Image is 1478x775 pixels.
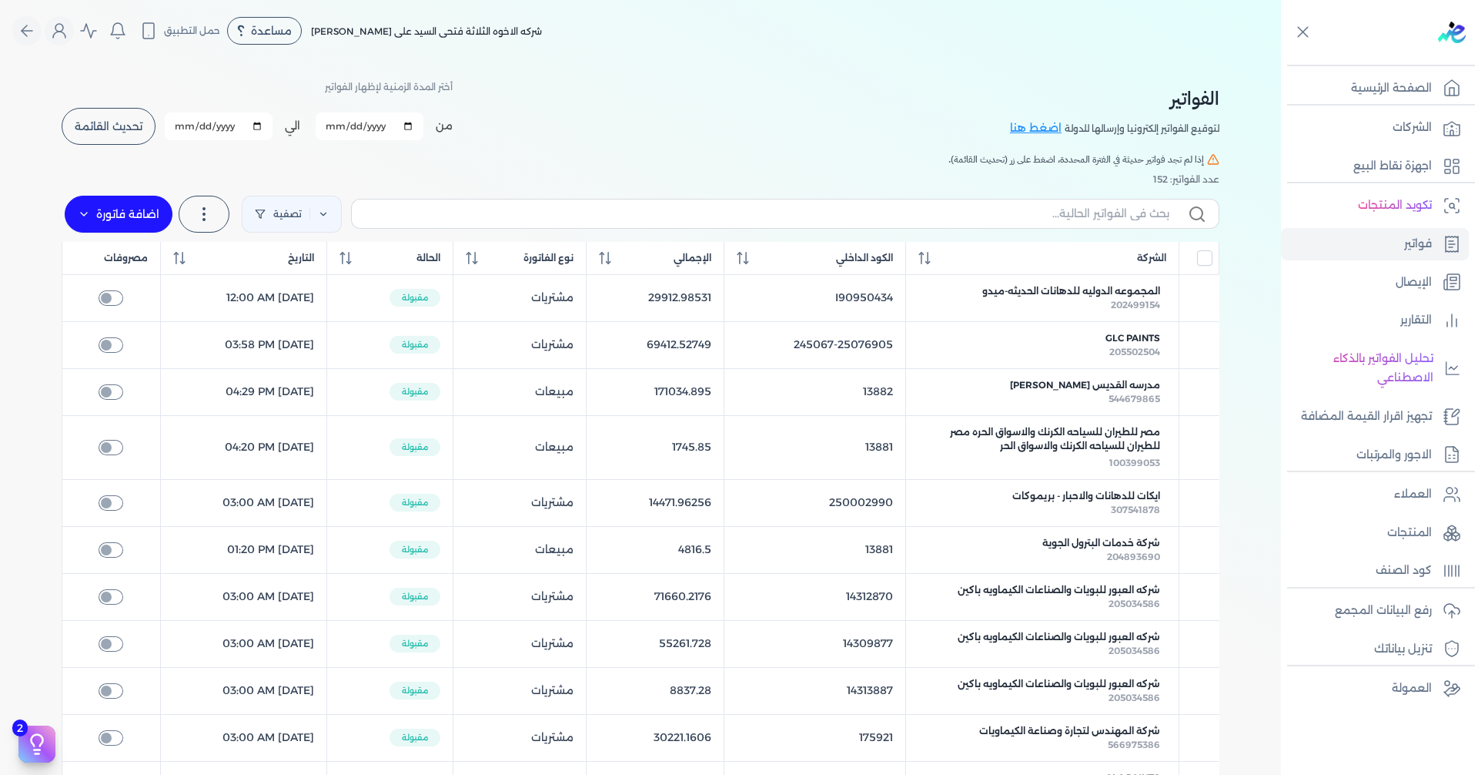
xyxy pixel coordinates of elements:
[1109,457,1160,468] span: 100399053
[242,196,342,233] a: تصفية
[1393,118,1432,138] p: الشركات
[364,206,1169,222] input: بحث في الفواتير الحالية...
[1105,331,1160,345] span: GLC Paints
[836,251,893,265] span: الكود الداخلي
[1289,349,1433,388] p: تحليل الفواتير بالذكاء الاصطناعي
[1012,489,1160,503] span: ايكات للدهانات والاحبار - بريموكات
[1281,112,1469,144] a: الشركات
[1281,478,1469,511] a: العملاء
[75,121,142,132] span: تحديث القائمة
[1108,598,1160,609] span: 205034586
[1281,439,1469,471] a: الاجور والمرتبات
[164,24,220,38] span: حمل التطبيق
[1358,196,1432,216] p: تكويد المنتجات
[1404,234,1432,254] p: فواتير
[1356,445,1432,465] p: الاجور والمرتبات
[1281,595,1469,627] a: رفع البيانات المجمع
[18,726,55,763] button: 2
[227,17,302,45] div: مساعدة
[62,173,1219,186] div: عدد الفواتير: 152
[416,251,440,265] span: الحالة
[1281,267,1469,299] a: الإيصال
[1281,150,1469,183] a: اجهزة نقاط البيع
[982,284,1160,298] span: المجموعه الدوليه للدهانات الحديثه-ميدو
[1111,504,1160,515] span: 307541878
[1010,378,1160,392] span: مدرسه القديس [PERSON_NAME]
[958,677,1160,691] span: شركه العبور للبويات والصناعات الكيماويه باكين
[1374,639,1432,659] p: تنزيل بياناتك
[1281,555,1469,587] a: كود الصنف
[1108,692,1160,703] span: 205034586
[311,25,542,37] span: شركه الاخوه الثلاثة فتحى السيد على [PERSON_NAME]
[948,153,1204,166] span: إذا لم تجد فواتير حديثة في الفترة المحددة، اضغط على زر (تحديث القائمة).
[1010,120,1065,137] a: اضغط هنا
[1010,85,1219,112] h2: الفواتير
[1042,536,1160,550] span: شركة خدمات البترول الجوية
[958,630,1160,644] span: شركه العبور للبويات والصناعات الكيماويه باكين
[1281,401,1469,433] a: تجهيز اقرار القيمة المضافة
[1065,119,1219,139] p: لتوقيع الفواتير إلكترونيا وإرسالها للدولة
[62,108,155,145] button: تحديث القائمة
[1281,633,1469,666] a: تنزيل بياناتك
[1281,190,1469,222] a: تكويد المنتجات
[436,118,453,134] label: من
[12,720,28,736] span: 2
[1281,343,1469,394] a: تحليل الفواتير بالذكاء الاصطناعي
[1281,228,1469,260] a: فواتير
[958,583,1160,597] span: شركه العبور للبويات والصناعات الكيماويه باكين
[1301,407,1432,427] p: تجهيز اقرار القيمة المضافة
[325,77,453,97] p: أختر المدة الزمنية لإظهار الفواتير
[285,118,300,134] label: الي
[1281,673,1469,705] a: العمولة
[1108,739,1160,750] span: 566975386
[1111,299,1160,310] span: 202499154
[1137,251,1166,265] span: الشركة
[523,251,573,265] span: نوع الفاتورة
[1109,346,1160,357] span: 205502504
[1400,310,1432,330] p: التقارير
[288,251,314,265] span: التاريخ
[1107,551,1160,562] span: 204893690
[925,425,1160,453] span: مصر للطيران للسياحه الكرنك والاسواق الحره مصر للطيران للسياحه الكرنك والاسواق الحر
[1353,156,1432,176] p: اجهزة نقاط البيع
[1376,561,1432,581] p: كود الصنف
[1335,601,1432,621] p: رفع البيانات المجمع
[1108,393,1160,404] span: 544679865
[674,251,711,265] span: الإجمالي
[1392,679,1432,699] p: العمولة
[1281,304,1469,337] a: التقارير
[104,251,148,265] span: مصروفات
[135,18,224,44] button: حمل التطبيق
[1351,79,1432,99] p: الصفحة الرئيسية
[1281,72,1469,105] a: الصفحة الرئيسية
[1396,273,1432,293] p: الإيصال
[251,25,292,36] span: مساعدة
[1108,645,1160,656] span: 205034586
[65,196,172,233] label: اضافة فاتورة
[1281,517,1469,549] a: المنتجات
[979,724,1160,738] span: شركة المهندس لتجارة وصناعة الكيماويات
[1438,22,1466,43] img: logo
[1394,485,1432,505] p: العملاء
[1387,523,1432,543] p: المنتجات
